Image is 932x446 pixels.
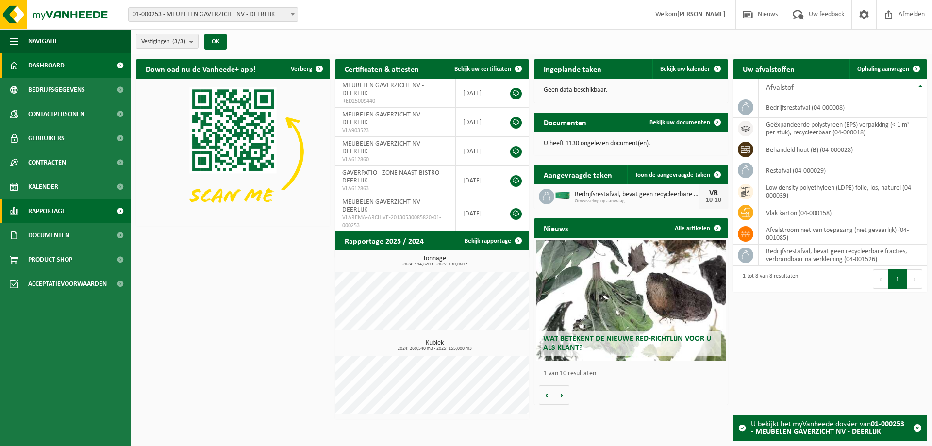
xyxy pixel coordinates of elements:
[759,139,927,160] td: behandeld hout (B) (04-000028)
[28,53,65,78] span: Dashboard
[342,156,448,164] span: VLA612860
[342,214,448,230] span: VLAREMA-ARCHIVE-20130530085820-01-000253
[534,165,622,184] h2: Aangevraagde taken
[554,191,571,200] img: HK-XC-40-GN-00
[575,198,699,204] span: Omwisseling op aanvraag
[456,137,500,166] td: [DATE]
[667,218,727,238] a: Alle artikelen
[704,189,723,197] div: VR
[888,269,907,289] button: 1
[454,66,511,72] span: Bekijk uw certificaten
[340,262,529,267] span: 2024: 194,620 t - 2025: 130,060 t
[340,255,529,267] h3: Tonnage
[141,34,185,49] span: Vestigingen
[28,199,66,223] span: Rapportage
[704,197,723,204] div: 10-10
[649,119,710,126] span: Bekijk uw documenten
[857,66,909,72] span: Ophaling aanvragen
[534,113,596,132] h2: Documenten
[28,126,65,150] span: Gebruikers
[28,102,84,126] span: Contactpersonen
[733,59,804,78] h2: Uw afvalstoffen
[759,118,927,139] td: geëxpandeerde polystyreen (EPS) verpakking (< 1 m² per stuk), recycleerbaar (04-000018)
[447,59,528,79] a: Bekijk uw certificaten
[342,111,424,126] span: MEUBELEN GAVERZICHT NV - DEERLIJK
[457,231,528,250] a: Bekijk rapportage
[627,165,727,184] a: Toon de aangevraagde taken
[28,29,58,53] span: Navigatie
[544,140,718,147] p: U heeft 1130 ongelezen document(en).
[342,169,443,184] span: GAVERPATIO - ZONE NAAST BISTRO - DEERLIJK
[536,240,726,361] a: Wat betekent de nieuwe RED-richtlijn voor u als klant?
[534,59,611,78] h2: Ingeplande taken
[28,150,66,175] span: Contracten
[759,97,927,118] td: bedrijfsrestafval (04-000008)
[456,108,500,137] td: [DATE]
[28,272,107,296] span: Acceptatievoorwaarden
[342,127,448,134] span: VLA903523
[456,79,500,108] td: [DATE]
[342,98,448,105] span: RED25009440
[759,202,927,223] td: vlak karton (04-000158)
[342,140,424,155] span: MEUBELEN GAVERZICHT NV - DEERLIJK
[335,59,429,78] h2: Certificaten & attesten
[534,218,578,237] h2: Nieuws
[335,231,433,250] h2: Rapportage 2025 / 2024
[759,245,927,266] td: bedrijfsrestafval, bevat geen recycleerbare fracties, verbrandbaar na verkleining (04-001526)
[283,59,329,79] button: Verberg
[342,185,448,193] span: VLA612863
[751,420,904,436] strong: 01-000253 - MEUBELEN GAVERZICHT NV - DEERLIJK
[873,269,888,289] button: Previous
[28,78,85,102] span: Bedrijfsgegevens
[128,7,298,22] span: 01-000253 - MEUBELEN GAVERZICHT NV - DEERLIJK
[544,87,718,94] p: Geen data beschikbaar.
[554,385,569,405] button: Volgende
[28,248,72,272] span: Product Shop
[342,82,424,97] span: MEUBELEN GAVERZICHT NV - DEERLIJK
[28,175,58,199] span: Kalender
[759,181,927,202] td: low density polyethyleen (LDPE) folie, los, naturel (04-000039)
[204,34,227,50] button: OK
[136,34,199,49] button: Vestigingen(3/3)
[291,66,312,72] span: Verberg
[766,84,794,92] span: Afvalstof
[759,223,927,245] td: afvalstroom niet van toepassing (niet gevaarlijk) (04-001085)
[642,113,727,132] a: Bekijk uw documenten
[340,347,529,351] span: 2024: 260,540 m3 - 2025: 155,000 m3
[342,198,424,214] span: MEUBELEN GAVERZICHT NV - DEERLIJK
[907,269,922,289] button: Next
[456,166,500,195] td: [DATE]
[759,160,927,181] td: restafval (04-000029)
[660,66,710,72] span: Bekijk uw kalender
[677,11,726,18] strong: [PERSON_NAME]
[340,340,529,351] h3: Kubiek
[849,59,926,79] a: Ophaling aanvragen
[544,370,723,377] p: 1 van 10 resultaten
[575,191,699,198] span: Bedrijfsrestafval, bevat geen recycleerbare fracties, verbrandbaar na verkleinin...
[172,38,185,45] count: (3/3)
[635,172,710,178] span: Toon de aangevraagde taken
[28,223,69,248] span: Documenten
[738,268,798,290] div: 1 tot 8 van 8 resultaten
[136,79,330,224] img: Download de VHEPlus App
[129,8,298,21] span: 01-000253 - MEUBELEN GAVERZICHT NV - DEERLIJK
[543,335,711,352] span: Wat betekent de nieuwe RED-richtlijn voor u als klant?
[456,195,500,232] td: [DATE]
[136,59,266,78] h2: Download nu de Vanheede+ app!
[751,415,908,441] div: U bekijkt het myVanheede dossier van
[652,59,727,79] a: Bekijk uw kalender
[539,385,554,405] button: Vorige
